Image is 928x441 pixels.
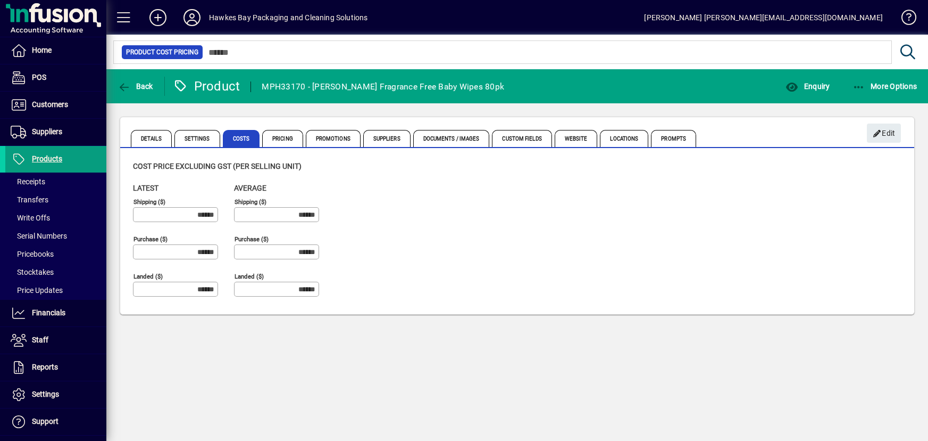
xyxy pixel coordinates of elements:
span: Enquiry [785,82,830,91]
button: Profile [175,8,209,27]
div: MPH33170 - [PERSON_NAME] Fragrance Free Baby Wipes 80pk [262,78,504,95]
span: Suppliers [363,130,411,147]
div: [PERSON_NAME] [PERSON_NAME][EMAIL_ADDRESS][DOMAIN_NAME] [644,9,883,26]
span: Receipts [11,177,45,186]
a: Price Updates [5,281,106,299]
a: Staff [5,327,106,354]
a: Support [5,409,106,435]
a: Knowledge Base [893,2,915,37]
span: Pricing [262,130,303,147]
span: Products [32,154,62,163]
span: Back [118,82,153,91]
mat-label: Landed ($) [235,273,264,280]
mat-label: Landed ($) [133,273,163,280]
a: Stocktakes [5,263,106,281]
a: Home [5,37,106,64]
span: Prompts [651,130,696,147]
span: Staff [32,336,48,344]
mat-label: Purchase ($) [133,235,168,243]
button: Enquiry [783,77,832,96]
a: Serial Numbers [5,227,106,245]
span: Website [555,130,598,147]
span: Suppliers [32,127,62,136]
a: Suppliers [5,119,106,145]
a: Pricebooks [5,245,106,263]
span: Settings [32,390,59,398]
span: Financials [32,308,65,317]
span: Transfers [11,195,48,204]
span: Price Updates [11,286,63,295]
span: Custom Fields [492,130,551,147]
span: Latest [133,184,158,192]
a: Transfers [5,191,106,209]
span: Settings [174,130,220,147]
span: Details [131,130,172,147]
div: Hawkes Bay Packaging and Cleaning Solutions [209,9,368,26]
span: POS [32,73,46,81]
span: Stocktakes [11,268,54,276]
span: Reports [32,363,58,371]
span: Product Cost Pricing [126,47,198,58]
a: Settings [5,381,106,408]
span: Documents / Images [413,130,490,147]
span: Cost price excluding GST (per selling unit) [133,162,302,170]
div: Product [173,78,240,95]
span: Support [32,417,58,426]
mat-label: Shipping ($) [133,198,165,206]
span: Pricebooks [11,250,54,258]
button: More Options [850,77,920,96]
span: Locations [600,130,648,147]
mat-label: Purchase ($) [235,235,269,243]
span: Promotions [306,130,361,147]
a: POS [5,64,106,91]
app-page-header-button: Back [106,77,165,96]
button: Add [141,8,175,27]
span: Customers [32,100,68,109]
span: Average [234,184,266,192]
a: Financials [5,300,106,326]
span: More Options [852,82,917,91]
span: Serial Numbers [11,232,67,240]
span: Costs [223,130,260,147]
a: Write Offs [5,209,106,227]
span: Edit [873,125,896,142]
mat-label: Shipping ($) [235,198,266,206]
a: Customers [5,92,106,118]
span: Write Offs [11,214,50,222]
a: Receipts [5,173,106,191]
span: Home [32,46,52,54]
a: Reports [5,354,106,381]
button: Back [115,77,156,96]
button: Edit [867,124,901,143]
